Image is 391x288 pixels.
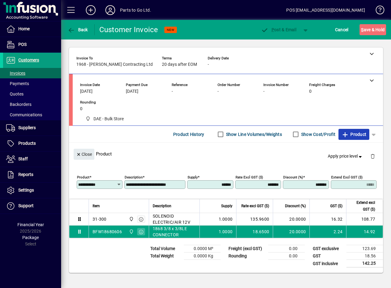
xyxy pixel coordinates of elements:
[3,99,61,110] a: Backorders
[3,68,61,78] a: Invoices
[99,25,158,35] div: Customer Invoice
[325,151,366,162] button: Apply price level
[80,100,117,104] span: Rounding
[188,175,198,179] mat-label: Supply
[93,216,107,222] div: 31-300
[221,203,232,209] span: Supply
[120,5,151,15] div: Parts to Go Ltd.
[225,131,282,137] label: Show Line Volumes/Weights
[80,89,93,94] span: [DATE]
[309,89,312,94] span: 0
[219,229,233,235] span: 1.0000
[225,252,268,260] td: Rounding
[285,203,306,209] span: Discount (%)
[365,153,380,159] app-page-header-button: Delete
[162,62,197,67] span: 20 days after EOM
[268,252,305,260] td: 0.00
[6,102,31,107] span: Backorders
[286,5,365,15] div: POS [EMAIL_ADDRESS][DOMAIN_NAME]
[18,58,39,62] span: Customers
[93,116,124,122] span: DAE - Bulk Store
[335,25,349,35] span: Cancel
[365,149,380,163] button: Delete
[350,199,375,213] span: Extend excl GST ($)
[66,24,90,35] button: Back
[6,81,29,86] span: Payments
[261,27,296,32] span: ost & Email
[219,216,233,222] span: 1.0000
[127,216,134,223] span: DAE - Bulk Store
[18,188,34,193] span: Settings
[153,203,171,209] span: Description
[3,110,61,120] a: Communications
[18,172,33,177] span: Reports
[173,129,204,139] span: Product History
[93,203,100,209] span: Item
[361,27,364,32] span: S
[346,213,383,226] td: 108.77
[6,92,24,96] span: Quotes
[6,71,25,76] span: Invoices
[3,183,61,198] a: Settings
[225,245,268,252] td: Freight (excl GST)
[346,245,383,252] td: 123.69
[153,213,196,225] span: SOLENOID ELECTRIC/AIR 12V
[334,24,350,35] button: Cancel
[153,226,196,238] span: 1868 3/8 x 3/8LE CONNECTOR
[258,24,299,35] button: Post & Email
[18,203,34,208] span: Support
[76,62,153,67] span: 1968 - [PERSON_NAME] Contracting Ltd
[3,120,61,136] a: Suppliers
[310,252,346,260] td: GST
[208,62,209,67] span: -
[236,175,263,179] mat-label: Rate excl GST ($)
[100,5,120,16] button: Profile
[18,141,36,146] span: Products
[268,245,305,252] td: 0.00
[3,89,61,99] a: Quotes
[126,89,138,94] span: [DATE]
[18,125,36,130] span: Suppliers
[184,245,221,252] td: 0.0000 M³
[93,229,122,235] div: BFW18680606
[331,175,363,179] mat-label: Extend excl GST ($)
[68,27,88,32] span: Back
[74,149,94,160] button: Close
[283,175,303,179] mat-label: Discount (%)
[3,78,61,89] a: Payments
[360,24,386,35] button: Save & Hold
[3,198,61,214] a: Support
[80,107,82,111] span: 0
[240,216,269,222] div: 135.9600
[76,149,92,159] span: Close
[346,252,383,260] td: 18.56
[272,27,274,32] span: P
[3,37,61,52] a: POS
[61,24,95,35] app-page-header-button: Back
[241,203,269,209] span: Rate excl GST ($)
[342,129,366,139] span: Product
[263,89,265,94] span: -
[3,136,61,151] a: Products
[361,25,385,35] span: ave & Hold
[3,21,61,37] a: Home
[171,129,207,140] button: Product History
[125,175,143,179] mat-label: Description
[83,115,126,123] span: DAE - Bulk Store
[217,89,219,94] span: -
[127,228,134,235] span: DAE - Bulk Store
[330,203,342,209] span: GST ($)
[3,167,61,182] a: Reports
[328,153,363,159] span: Apply price level
[371,1,383,21] a: Knowledge Base
[240,229,269,235] div: 18.6500
[3,151,61,167] a: Staff
[300,131,335,137] label: Show Cost/Profit
[184,252,221,260] td: 0.0000 Kg
[69,143,383,165] div: Product
[310,260,346,267] td: GST inclusive
[310,245,346,252] td: GST exclusive
[273,226,309,238] td: 20.0000
[18,42,27,47] span: POS
[346,260,383,267] td: 142.25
